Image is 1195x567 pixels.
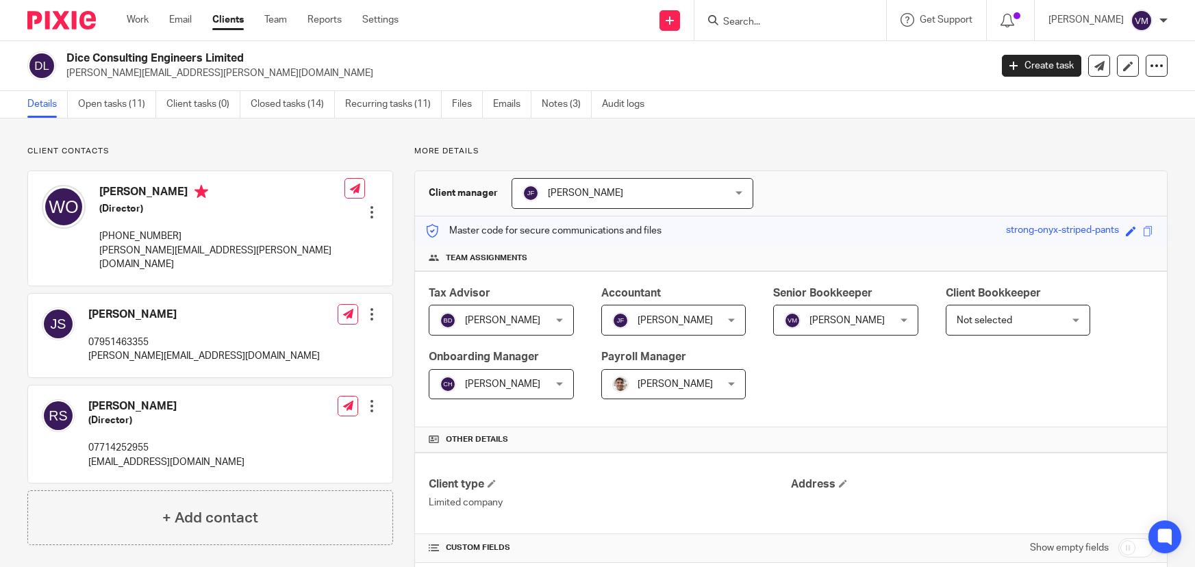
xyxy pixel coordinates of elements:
p: [EMAIL_ADDRESS][DOMAIN_NAME] [88,455,244,469]
a: Notes (3) [542,91,592,118]
a: Audit logs [602,91,655,118]
a: Open tasks (11) [78,91,156,118]
span: [PERSON_NAME] [465,379,540,389]
span: Client Bookkeeper [946,288,1041,299]
a: Reports [307,13,342,27]
a: Closed tasks (14) [251,91,335,118]
p: 07951463355 [88,336,320,349]
h4: CUSTOM FIELDS [429,542,791,553]
i: Primary [194,185,208,199]
p: More details [414,146,1168,157]
h5: (Director) [99,202,344,216]
a: Work [127,13,149,27]
img: svg%3E [523,185,539,201]
img: svg%3E [42,185,86,229]
img: svg%3E [27,51,56,80]
a: Team [264,13,287,27]
h2: Dice Consulting Engineers Limited [66,51,798,66]
p: [PERSON_NAME] [1048,13,1124,27]
span: [PERSON_NAME] [638,316,713,325]
h4: + Add contact [162,507,258,529]
a: Recurring tasks (11) [345,91,442,118]
div: strong-onyx-striped-pants [1006,223,1119,239]
span: [PERSON_NAME] [638,379,713,389]
a: Clients [212,13,244,27]
h4: [PERSON_NAME] [88,307,320,322]
p: [PERSON_NAME][EMAIL_ADDRESS][PERSON_NAME][DOMAIN_NAME] [99,244,344,272]
img: Pixie [27,11,96,29]
span: [PERSON_NAME] [465,316,540,325]
a: Details [27,91,68,118]
p: Limited company [429,496,791,509]
img: svg%3E [784,312,801,329]
span: Other details [446,434,508,445]
span: Payroll Manager [601,351,686,362]
a: Email [169,13,192,27]
p: Client contacts [27,146,393,157]
a: Client tasks (0) [166,91,240,118]
span: Get Support [920,15,972,25]
input: Search [722,16,845,29]
span: Tax Advisor [429,288,490,299]
p: [PHONE_NUMBER] [99,229,344,243]
h4: [PERSON_NAME] [88,399,244,414]
span: Team assignments [446,253,527,264]
a: Emails [493,91,531,118]
span: [PERSON_NAME] [809,316,885,325]
span: Senior Bookkeeper [773,288,872,299]
img: svg%3E [42,307,75,340]
p: [PERSON_NAME][EMAIL_ADDRESS][PERSON_NAME][DOMAIN_NAME] [66,66,981,80]
span: Accountant [601,288,661,299]
a: Settings [362,13,399,27]
span: [PERSON_NAME] [548,188,623,198]
p: [PERSON_NAME][EMAIL_ADDRESS][DOMAIN_NAME] [88,349,320,363]
a: Create task [1002,55,1081,77]
p: Master code for secure communications and files [425,224,662,238]
img: svg%3E [440,312,456,329]
img: PXL_20240409_141816916.jpg [612,376,629,392]
h4: Client type [429,477,791,492]
p: 07714252955 [88,441,244,455]
h4: [PERSON_NAME] [99,185,344,202]
span: Onboarding Manager [429,351,539,362]
a: Files [452,91,483,118]
img: svg%3E [612,312,629,329]
img: svg%3E [1131,10,1153,32]
span: Not selected [957,316,1012,325]
h3: Client manager [429,186,498,200]
label: Show empty fields [1030,541,1109,555]
img: svg%3E [42,399,75,432]
h5: (Director) [88,414,244,427]
h4: Address [791,477,1153,492]
img: svg%3E [440,376,456,392]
